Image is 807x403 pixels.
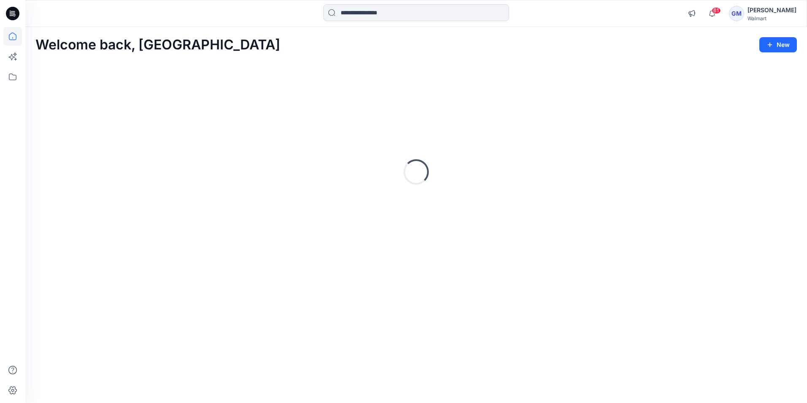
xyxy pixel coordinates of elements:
[712,7,721,14] span: 61
[747,15,796,22] div: Walmart
[729,6,744,21] div: GM
[759,37,797,52] button: New
[747,5,796,15] div: [PERSON_NAME]
[35,37,280,53] h2: Welcome back, [GEOGRAPHIC_DATA]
